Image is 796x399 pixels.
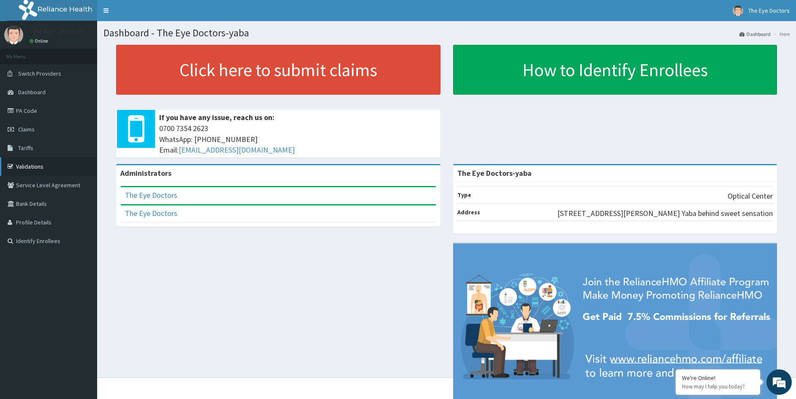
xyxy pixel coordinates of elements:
span: 0700 7354 2623 WhatsApp: [PHONE_NUMBER] Email: [159,123,436,156]
a: How to Identify Enrollees [453,45,777,95]
textarea: Type your message and hit 'Enter' [4,231,161,260]
b: Administrators [120,168,171,178]
li: Here [772,30,790,38]
span: Claims [18,126,35,133]
a: The Eye Doctors [125,190,177,200]
div: Minimize live chat window [139,4,159,25]
a: Online [30,38,50,44]
div: We're Online! [682,374,754,382]
span: Switch Providers [18,70,61,77]
p: How may I help you today? [682,383,754,390]
span: The Eye Doctors [748,7,790,14]
img: d_794563401_company_1708531726252_794563401 [16,42,34,63]
a: [EMAIL_ADDRESS][DOMAIN_NAME] [179,145,295,155]
img: User Image [4,25,23,44]
p: The Eye Doctors [30,27,84,35]
div: Chat with us now [44,47,142,58]
span: Tariffs [18,144,33,152]
p: [STREET_ADDRESS][PERSON_NAME] Yaba behind sweet sensation [557,208,773,219]
b: Type [457,191,471,199]
a: Click here to submit claims [116,45,440,95]
a: Dashboard [739,30,771,38]
a: The Eye Doctors [125,208,177,218]
h1: Dashboard - The Eye Doctors-yaba [103,27,790,38]
b: If you have any issue, reach us on: [159,112,274,122]
span: We're online! [49,107,117,192]
strong: The Eye Doctors-yaba [457,168,532,178]
b: Address [457,208,480,216]
span: Dashboard [18,88,46,96]
img: User Image [733,5,743,16]
p: Optical Center [728,191,773,202]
